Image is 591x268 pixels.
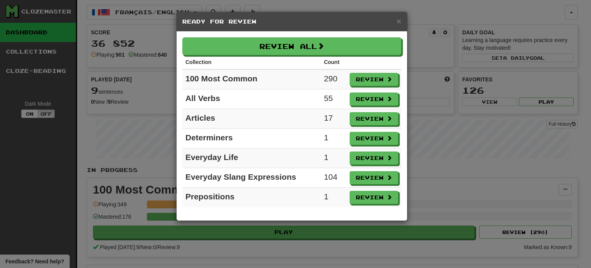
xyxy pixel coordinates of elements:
td: Everyday Life [182,148,321,168]
button: Review [350,152,398,165]
td: Prepositions [182,188,321,207]
button: Review [350,191,398,204]
td: 17 [321,109,347,129]
th: Count [321,55,347,69]
td: 1 [321,148,347,168]
td: Determiners [182,129,321,148]
th: Collection [182,55,321,69]
td: 55 [321,89,347,109]
button: Review [350,171,398,184]
td: 100 Most Common [182,69,321,89]
h5: Ready for Review [182,18,401,25]
td: 1 [321,188,347,207]
td: 104 [321,168,347,188]
span: × [397,17,401,25]
td: Articles [182,109,321,129]
td: 290 [321,69,347,89]
button: Review [350,132,398,145]
button: Review [350,112,398,125]
button: Review [350,73,398,86]
button: Close [397,17,401,25]
td: 1 [321,129,347,148]
button: Review All [182,37,401,55]
td: All Verbs [182,89,321,109]
td: Everyday Slang Expressions [182,168,321,188]
button: Review [350,93,398,106]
